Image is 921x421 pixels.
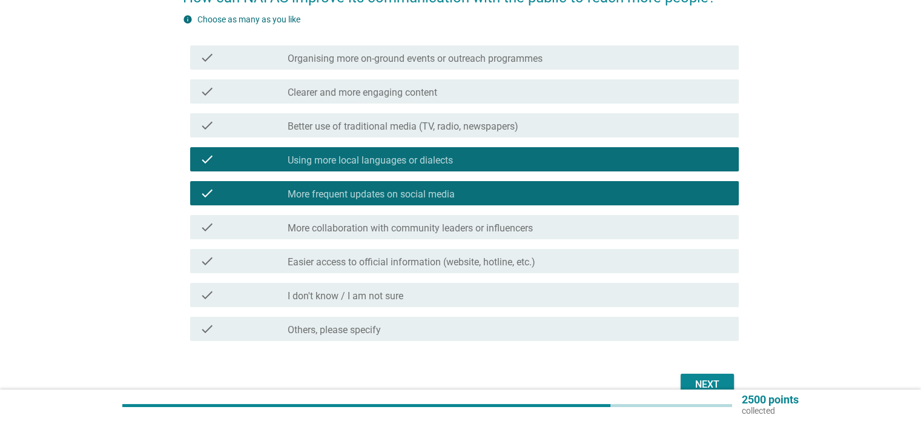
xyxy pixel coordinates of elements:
[288,154,453,167] label: Using more local languages or dialects
[681,374,734,396] button: Next
[288,222,533,234] label: More collaboration with community leaders or influencers
[200,152,214,167] i: check
[200,84,214,99] i: check
[200,254,214,268] i: check
[288,324,381,336] label: Others, please specify
[200,50,214,65] i: check
[288,53,543,65] label: Organising more on-ground events or outreach programmes
[690,377,724,392] div: Next
[200,186,214,201] i: check
[288,87,437,99] label: Clearer and more engaging content
[200,288,214,302] i: check
[288,290,403,302] label: I don't know / I am not sure
[742,394,799,405] p: 2500 points
[200,220,214,234] i: check
[200,118,214,133] i: check
[200,322,214,336] i: check
[288,121,518,133] label: Better use of traditional media (TV, radio, newspapers)
[183,15,193,24] i: info
[197,15,300,24] label: Choose as many as you like
[288,256,535,268] label: Easier access to official information (website, hotline, etc.)
[288,188,455,201] label: More frequent updates on social media
[742,405,799,416] p: collected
